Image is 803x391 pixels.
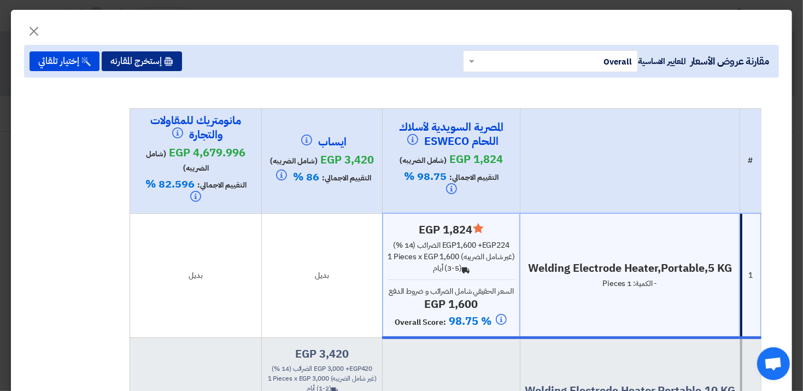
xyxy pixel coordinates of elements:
span: التقييم الاجمالي: [449,172,499,183]
span: - الكمية: 1 Pieces [602,278,657,289]
span: التقييم الاجمالي: [322,172,371,184]
span: egp 4,679.996 [169,144,245,161]
button: Close [19,17,49,39]
span: (غير شامل الضريبه) [331,374,377,383]
span: Pieces x [273,374,297,383]
span: التقييم الاجمالي: [197,179,247,191]
span: egp [349,364,361,374]
span: السعر الحقيقي شامل الضرائب و ضروط الدفع [389,285,514,297]
span: 1 [388,251,392,262]
div: بديل [266,270,378,281]
span: 98.75 % [449,313,492,329]
span: 98.75 % [404,168,447,184]
td: 1 [740,213,761,338]
div: بديل [134,270,257,281]
span: مقارنة عروض الأسعار [690,54,769,68]
div: 1,600 + 224 الضرائب (14 %) [388,240,515,251]
div: (3-5) أيام [388,262,515,274]
h4: ايساب [267,135,377,150]
span: egp 1,600 [424,251,459,262]
span: 1 [268,374,272,383]
span: المعايير الاساسية [638,55,686,67]
span: 82.596 % [145,176,195,192]
span: (غير شامل الضريبه) [461,251,515,262]
button: إختيار تلقائي [30,51,99,71]
span: Overall Score: [395,317,447,328]
span: egp 1,824 [450,151,503,167]
div: 3,000 + 420 الضرائب (14 %) [266,364,378,374]
span: (شامل الضريبه) [270,155,318,167]
span: egp 3,000 [299,374,329,383]
span: × [27,14,40,47]
h4: مانومتريك للمقاولات والتجارة [141,113,250,143]
button: إستخرج المقارنه [102,51,182,71]
span: egp [314,364,326,374]
h4: Welding Electrode Heater,Portable,5 KG [525,261,735,275]
span: (شامل الضريبه) [400,155,447,166]
span: (شامل الضريبه) [146,148,209,174]
span: 86 % [293,168,319,185]
span: egp [442,240,457,251]
span: egp 3,420 [320,151,374,168]
h4: egp 1,600 [388,297,515,311]
span: Pieces x [394,251,422,262]
h4: egp 3,420 [266,347,378,361]
span: egp [482,240,497,251]
h4: المصرية السويدية لأسلاك اللحام ESWECO [397,120,506,149]
div: Open chat [757,347,790,380]
h4: egp 1,824 [388,223,515,237]
th: # [740,108,761,213]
